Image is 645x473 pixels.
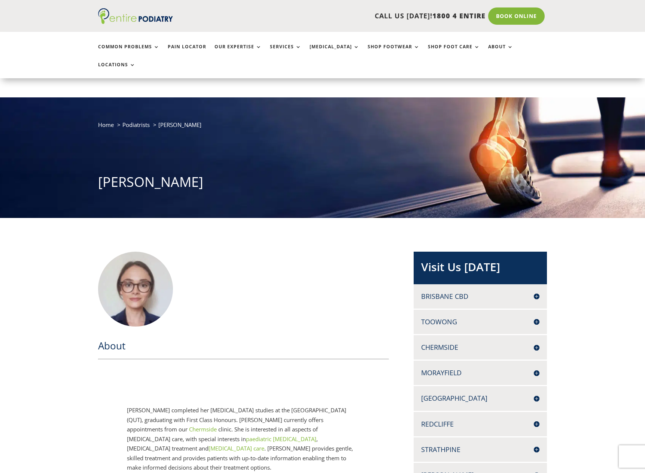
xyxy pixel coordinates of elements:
[310,44,359,60] a: [MEDICAL_DATA]
[202,11,486,21] p: CALL US [DATE]!
[421,419,539,429] h4: Redcliffe
[270,44,301,60] a: Services
[421,368,539,378] h4: Morayfield
[127,445,353,471] span: . [PERSON_NAME] provides gentle, skilled treatment and provides patients with up-to-date informat...
[488,7,545,25] a: Book Online
[98,121,114,128] a: Home
[428,44,480,60] a: Shop Foot Care
[209,445,264,452] a: [MEDICAL_DATA] care
[421,292,539,301] h4: Brisbane CBD
[432,11,486,20] span: 1800 4 ENTIRE
[98,62,136,78] a: Locations
[98,120,547,135] nav: breadcrumb
[127,406,346,433] span: [PERSON_NAME] completed her [MEDICAL_DATA] studies at the [GEOGRAPHIC_DATA] (QUT), graduating wit...
[421,394,539,403] h4: [GEOGRAPHIC_DATA]
[421,317,539,327] h4: Toowong
[368,44,420,60] a: Shop Footwear
[98,44,159,60] a: Common Problems
[98,8,173,24] img: logo (1)
[488,44,513,60] a: About
[168,44,206,60] a: Pain Locator
[98,173,547,195] h1: [PERSON_NAME]
[246,435,316,443] a: paediatric [MEDICAL_DATA]
[122,121,150,128] a: Podiatrists
[98,18,173,25] a: Entire Podiatry
[215,44,262,60] a: Our Expertise
[127,425,318,443] span: clinic. She is interested in all aspects of [MEDICAL_DATA] care, with special interests in
[158,121,201,128] span: [PERSON_NAME]
[421,259,539,279] h2: Visit Us [DATE]
[98,339,389,356] h2: About
[189,425,217,433] a: Chermside
[421,445,539,454] h4: Strathpine
[98,252,173,327] img: Caris-Galvin-350×350
[421,343,539,352] h4: Chermside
